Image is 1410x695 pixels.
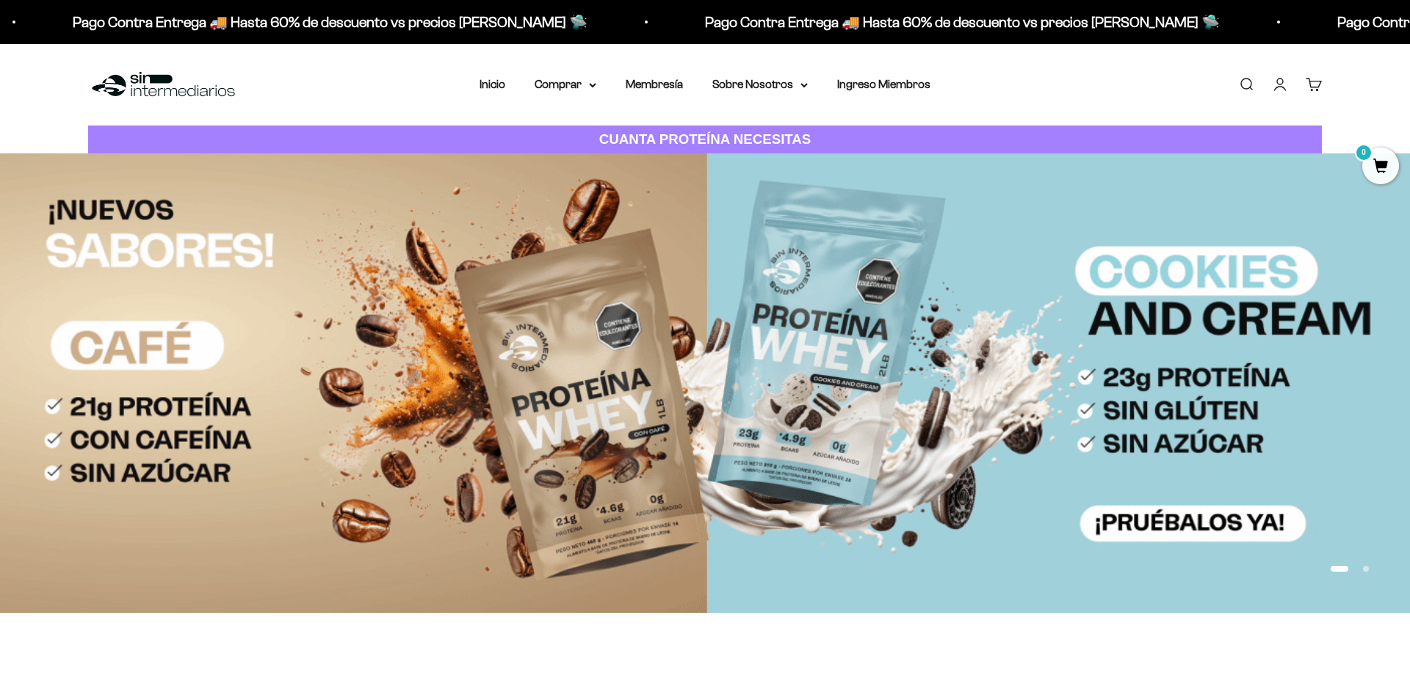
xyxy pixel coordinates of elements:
[88,125,1322,154] a: CUANTA PROTEÍNA NECESITAS
[1355,144,1373,161] mark: 0
[57,10,571,34] p: Pago Contra Entrega 🚚 Hasta 60% de descuento vs precios [PERSON_NAME] 🛸
[1362,159,1399,175] a: 0
[837,78,930,90] a: Ingreso Miembros
[599,131,811,147] strong: CUANTA PROTEÍNA NECESITAS
[689,10,1204,34] p: Pago Contra Entrega 🚚 Hasta 60% de descuento vs precios [PERSON_NAME] 🛸
[626,78,683,90] a: Membresía
[535,75,596,94] summary: Comprar
[480,78,505,90] a: Inicio
[712,75,808,94] summary: Sobre Nosotros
